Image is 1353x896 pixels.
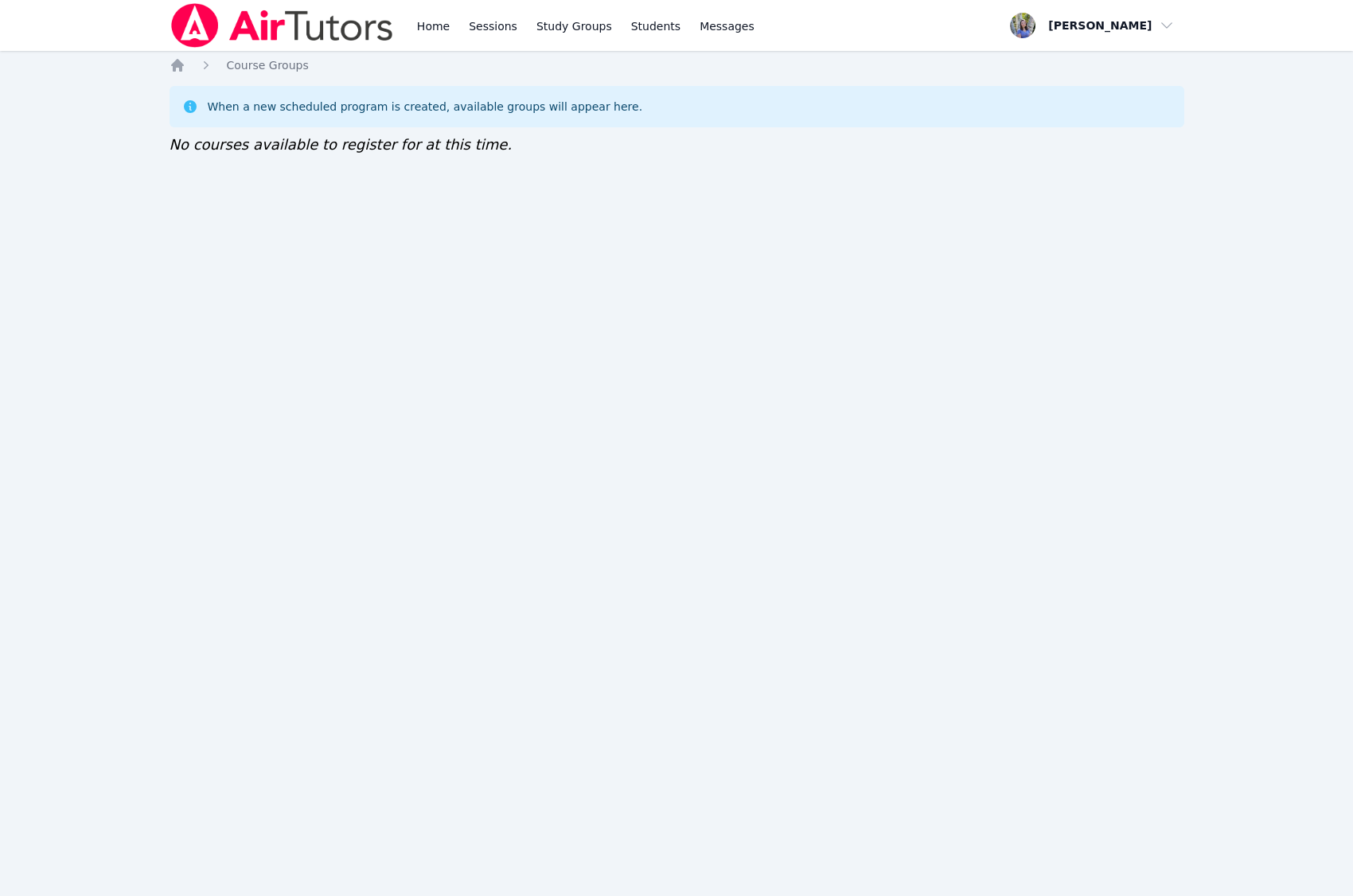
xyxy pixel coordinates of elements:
span: Course Groups [227,59,309,72]
a: Course Groups [227,57,309,73]
img: Air Tutors [170,3,395,48]
span: Messages [700,18,754,34]
span: No courses available to register for at this time. [170,136,513,153]
div: When a new scheduled program is created, available groups will appear here. [208,99,643,115]
nav: Breadcrumb [170,57,1184,73]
